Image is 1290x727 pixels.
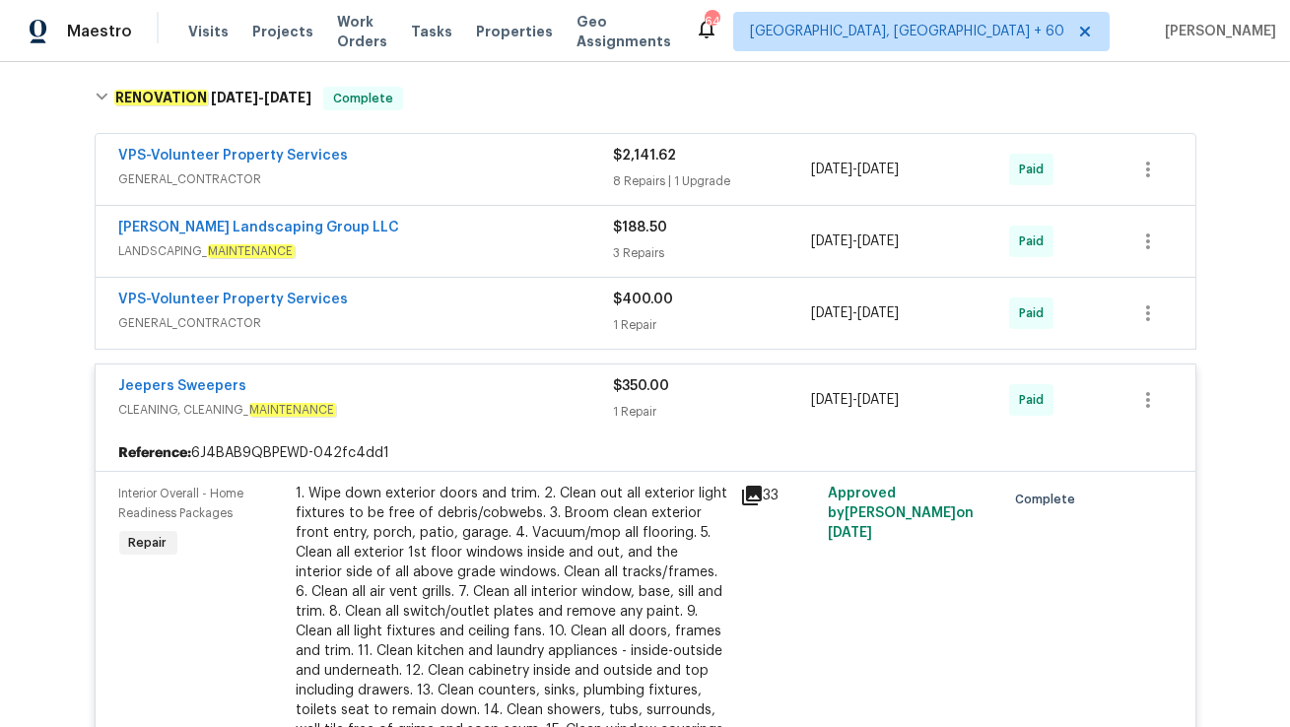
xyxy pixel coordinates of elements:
span: Complete [1015,490,1083,509]
a: [PERSON_NAME] Landscaping Group LLC [119,221,400,234]
div: 648 [705,12,718,32]
a: VPS-Volunteer Property Services [119,149,349,163]
span: Interior Overall - Home Readiness Packages [119,488,244,519]
span: [DATE] [811,163,852,176]
span: [DATE] [857,306,899,320]
span: Work Orders [337,12,387,51]
span: Tasks [411,25,452,38]
span: CLEANING, CLEANING_ [119,400,614,420]
span: Paid [1019,160,1052,179]
span: [DATE] [211,91,258,104]
div: 1 Repair [614,315,812,335]
span: Approved by [PERSON_NAME] on [828,487,974,540]
span: Paid [1019,303,1052,323]
span: Paid [1019,390,1052,410]
em: MAINTENANCE [249,403,336,417]
span: [DATE] [811,306,852,320]
div: RENOVATION [DATE]-[DATE]Complete [89,67,1202,130]
a: VPS-Volunteer Property Services [119,293,349,306]
span: - [211,91,311,104]
span: - [811,160,899,179]
span: Projects [252,22,313,41]
span: [DATE] [264,91,311,104]
span: $350.00 [614,379,670,393]
em: MAINTENANCE [208,244,295,258]
span: [GEOGRAPHIC_DATA], [GEOGRAPHIC_DATA] + 60 [750,22,1064,41]
b: Reference: [119,443,192,463]
div: 1 Repair [614,402,812,422]
span: [DATE] [857,393,899,407]
span: [DATE] [857,163,899,176]
span: [DATE] [811,234,852,248]
span: - [811,231,899,251]
span: Repair [121,533,175,553]
div: 33 [740,484,817,507]
span: $188.50 [614,221,668,234]
span: [PERSON_NAME] [1157,22,1276,41]
span: Complete [325,89,401,108]
span: [DATE] [828,526,872,540]
span: $400.00 [614,293,674,306]
span: GENERAL_CONTRACTOR [119,169,614,189]
span: - [811,390,899,410]
span: Visits [188,22,229,41]
em: RENOVATION [114,90,208,105]
span: Maestro [67,22,132,41]
span: Geo Assignments [577,12,671,51]
a: Jeepers Sweepers [119,379,247,393]
span: $2,141.62 [614,149,677,163]
span: LANDSCAPING_ [119,241,614,261]
span: - [811,303,899,323]
span: [DATE] [857,234,899,248]
span: [DATE] [811,393,852,407]
div: 6J4BAB9QBPEWD-042fc4dd1 [96,435,1195,471]
span: GENERAL_CONTRACTOR [119,313,614,333]
div: 8 Repairs | 1 Upgrade [614,171,812,191]
span: Properties [476,22,553,41]
div: 3 Repairs [614,243,812,263]
span: Paid [1019,231,1052,251]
